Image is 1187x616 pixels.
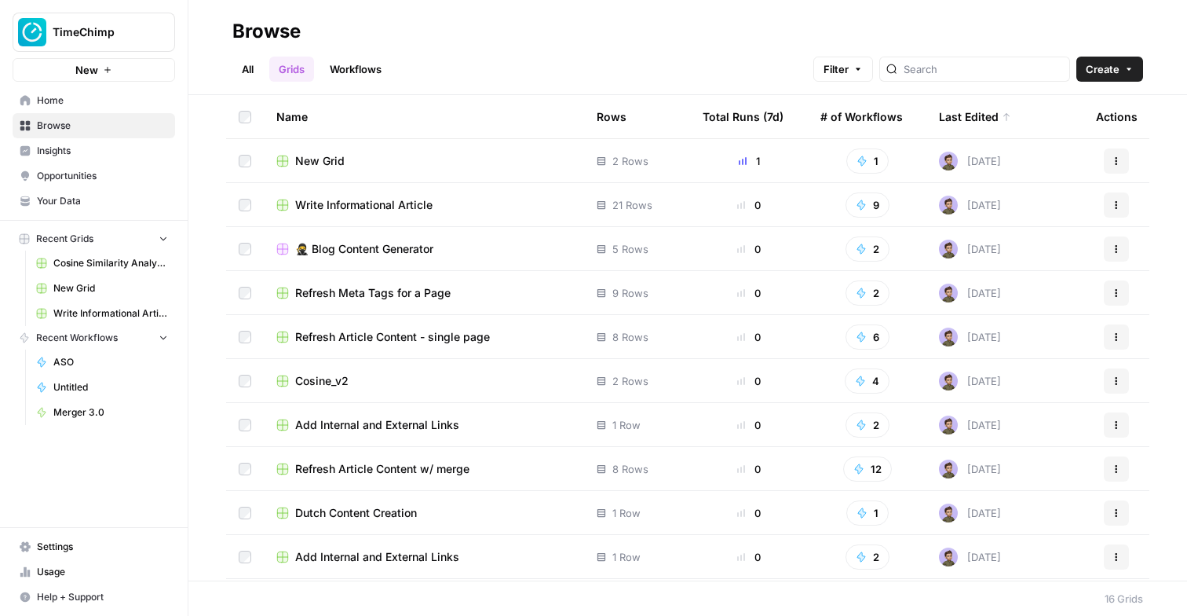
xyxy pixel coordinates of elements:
span: Your Data [37,194,168,208]
div: 0 [703,241,795,257]
button: Workspace: TimeChimp [13,13,175,52]
a: Usage [13,559,175,585]
div: 0 [703,549,795,565]
span: Home [37,93,168,108]
a: Write Informational Article [29,301,175,326]
button: 9 [846,192,889,218]
div: 0 [703,329,795,345]
img: ruybxce7esr7yef6hou754u07ter [939,460,958,478]
img: ruybxce7esr7yef6hou754u07ter [939,152,958,170]
span: 21 Rows [612,197,652,213]
button: 2 [846,280,889,306]
span: New Grid [295,153,345,169]
span: Dutch Content Creation [295,505,417,521]
button: Create [1076,57,1143,82]
a: Add Internal and External Links [276,417,572,433]
div: Name [276,95,572,138]
button: 6 [846,324,889,350]
button: 2 [846,236,889,262]
span: Help + Support [37,590,168,604]
a: 🥷 Blog Content Generator [276,241,572,257]
span: Opportunities [37,169,168,183]
div: [DATE] [939,548,1001,566]
a: Refresh Article Content w/ merge [276,461,572,477]
span: 1 Row [612,505,641,521]
button: Filter [813,57,873,82]
img: TimeChimp Logo [18,18,46,46]
span: Browse [37,119,168,133]
div: [DATE] [939,504,1001,522]
span: 8 Rows [612,329,648,345]
span: Create [1086,61,1119,77]
button: 4 [845,368,889,394]
div: Last Edited [939,95,1011,138]
img: ruybxce7esr7yef6hou754u07ter [939,240,958,258]
span: Settings [37,540,168,554]
div: 1 [703,153,795,169]
span: Merger 3.0 [53,405,168,420]
img: ruybxce7esr7yef6hou754u07ter [939,328,958,346]
span: Write Informational Article [295,197,433,213]
span: 8 Rows [612,461,648,477]
a: Home [13,88,175,113]
div: 0 [703,373,795,389]
span: Untitled [53,380,168,394]
a: New Grid [29,276,175,301]
button: 2 [846,544,889,570]
span: Add Internal and External Links [295,549,459,565]
img: ruybxce7esr7yef6hou754u07ter [939,416,958,434]
a: Refresh Meta Tags for a Page [276,285,572,301]
span: Refresh Meta Tags for a Page [295,285,451,301]
button: Recent Workflows [13,326,175,350]
span: 9 Rows [612,285,648,301]
div: # of Workflows [820,95,903,138]
span: Refresh Article Content w/ merge [295,461,469,477]
div: 0 [703,417,795,433]
a: Dutch Content Creation [276,505,572,521]
div: [DATE] [939,284,1001,302]
a: Cosine Similarity Analysis [29,251,175,276]
span: New [75,62,98,78]
span: 1 Row [612,549,641,565]
img: ruybxce7esr7yef6hou754u07ter [939,504,958,522]
a: New Grid [276,153,572,169]
span: 🥷 Blog Content Generator [295,241,433,257]
span: Usage [37,565,168,579]
span: Add Internal and External Links [295,417,459,433]
div: [DATE] [939,460,1001,478]
button: 12 [843,456,892,482]
span: Insights [37,144,168,158]
div: [DATE] [939,240,1001,258]
div: [DATE] [939,416,1001,434]
span: ASO [53,355,168,369]
a: Your Data [13,189,175,214]
span: 2 Rows [612,373,648,389]
span: 5 Rows [612,241,648,257]
button: Recent Grids [13,227,175,251]
div: Browse [232,19,301,44]
span: Cosine Similarity Analysis [53,256,168,270]
div: 16 Grids [1105,591,1143,607]
div: [DATE] [939,328,1001,346]
a: Cosine_v2 [276,373,572,389]
span: TimeChimp [53,24,148,40]
span: Recent Workflows [36,331,118,345]
a: Opportunities [13,163,175,189]
a: Untitled [29,375,175,400]
div: Actions [1096,95,1138,138]
div: 0 [703,505,795,521]
a: ASO [29,350,175,375]
a: Grids [269,57,314,82]
input: Search [904,61,1063,77]
div: [DATE] [939,196,1001,214]
img: ruybxce7esr7yef6hou754u07ter [939,372,958,390]
a: Add Internal and External Links [276,549,572,565]
img: ruybxce7esr7yef6hou754u07ter [939,196,958,214]
button: 1 [846,500,889,526]
a: Refresh Article Content - single page [276,329,572,345]
a: Write Informational Article [276,197,572,213]
a: Insights [13,138,175,163]
a: Browse [13,113,175,138]
a: All [232,57,263,82]
span: Filter [824,61,849,77]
